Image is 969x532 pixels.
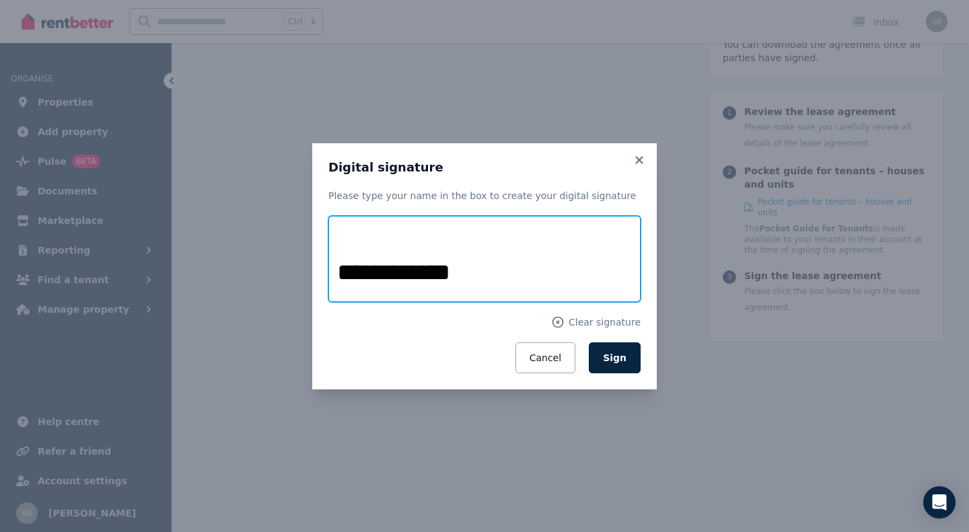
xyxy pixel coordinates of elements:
[923,486,956,519] div: Open Intercom Messenger
[589,342,641,373] button: Sign
[328,159,641,176] h3: Digital signature
[603,352,626,363] span: Sign
[569,315,641,329] span: Clear signature
[515,342,575,373] button: Cancel
[328,189,641,202] p: Please type your name in the box to create your digital signature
